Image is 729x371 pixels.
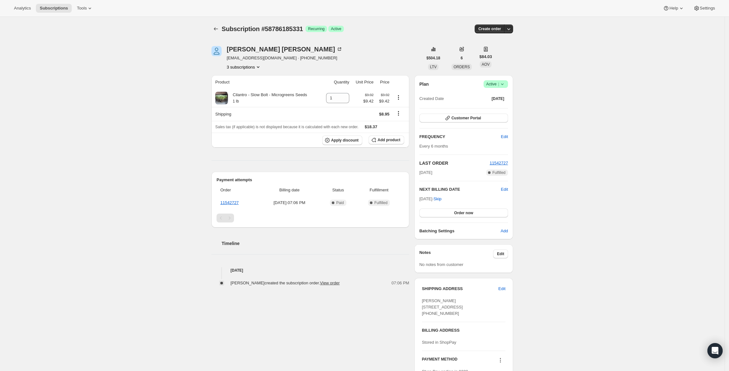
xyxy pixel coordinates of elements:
small: $9.92 [365,93,373,97]
span: Skip [433,196,441,202]
h3: BILLING ADDRESS [422,327,505,334]
span: Add [501,228,508,234]
span: Order now [454,210,473,215]
button: 6 [457,54,467,63]
h2: Plan [419,81,429,87]
button: Tools [73,4,97,13]
nav: Pagination [217,214,404,222]
span: Created Date [419,96,444,102]
span: 07:06 PM [391,280,409,286]
h2: LAST ORDER [419,160,490,166]
span: [PERSON_NAME] [STREET_ADDRESS] [PHONE_NUMBER] [422,298,463,316]
span: Fulfilled [492,170,505,175]
button: Edit [497,132,512,142]
span: $8.95 [379,112,390,116]
span: $84.03 [479,54,492,60]
span: [DATE] · 07:06 PM [260,200,318,206]
button: Add product [369,136,404,144]
span: Active [486,81,505,87]
button: Add [497,226,512,236]
div: Cilantro - Slow Bolt - Microgreens Seeds [228,92,307,104]
th: Unit Price [351,75,376,89]
small: 1 lb [233,99,239,103]
span: [DATE] [419,169,432,176]
button: Settings [690,4,719,13]
span: [PERSON_NAME] created the subscription order. [231,281,340,285]
button: Edit [495,284,509,294]
span: Fulfillment [358,187,400,193]
button: Apply discount [322,136,363,145]
span: 6 [461,56,463,61]
span: Active [331,26,341,31]
span: No notes from customer [419,262,464,267]
button: 11542727 [490,160,508,166]
span: Billing date [260,187,318,193]
span: Apply discount [331,138,359,143]
span: Every 6 months [419,144,448,149]
span: Stored in ShopPay [422,340,456,345]
button: $504.18 [423,54,444,63]
h6: Batching Settings [419,228,501,234]
span: Create order [478,26,501,31]
div: Open Intercom Messenger [707,343,723,358]
span: [DATE] · [419,196,442,201]
th: Price [376,75,391,89]
span: $9.42 [363,98,374,104]
th: Order [217,183,258,197]
span: 11542727 [490,161,508,165]
span: AOV [482,62,490,67]
button: Subscriptions [211,24,220,33]
h2: Timeline [222,240,409,247]
button: Shipping actions [393,110,404,117]
h3: SHIPPING ADDRESS [422,286,498,292]
span: Sales tax (if applicable) is not displayed because it is calculated with each new order. [215,125,358,129]
button: Subscriptions [36,4,72,13]
button: Product actions [227,64,261,70]
span: [EMAIL_ADDRESS][DOMAIN_NAME] · [PHONE_NUMBER] [227,55,343,61]
span: Fulfilled [374,200,387,205]
small: $9.92 [381,93,389,97]
span: [DATE] [492,96,504,101]
span: $9.42 [378,98,390,104]
span: Customer Portal [451,116,481,121]
span: Settings [700,6,715,11]
h2: FREQUENCY [419,134,501,140]
span: Subscription #58786185331 [222,25,303,32]
th: Quantity [321,75,351,89]
span: Edit [501,134,508,140]
span: Edit [498,286,505,292]
span: Recurring [308,26,324,31]
span: Analytics [14,6,31,11]
button: Create order [475,24,505,33]
th: Product [211,75,321,89]
h4: [DATE] [211,267,409,274]
a: View order [320,281,340,285]
span: Add product [378,137,400,142]
button: Order now [419,209,508,217]
h3: Notes [419,249,493,258]
button: [DATE] [488,94,508,103]
span: $18.37 [365,124,378,129]
button: Analytics [10,4,35,13]
span: Edit [497,251,504,256]
span: LTV [430,65,437,69]
img: product img [215,92,228,104]
button: Skip [430,194,445,204]
span: Paid [336,200,344,205]
span: | [498,82,499,87]
span: ORDERS [453,65,470,69]
h2: NEXT BILLING DATE [419,186,501,193]
a: 11542727 [220,200,239,205]
button: Customer Portal [419,114,508,123]
h3: PAYMENT METHOD [422,357,458,365]
div: [PERSON_NAME] [PERSON_NAME] [227,46,343,52]
h2: Payment attempts [217,177,404,183]
span: Status [322,187,354,193]
span: Tools [77,6,87,11]
button: Edit [501,186,508,193]
button: Help [659,4,688,13]
button: Edit [493,249,508,258]
button: Product actions [393,94,404,101]
span: $504.18 [426,56,440,61]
